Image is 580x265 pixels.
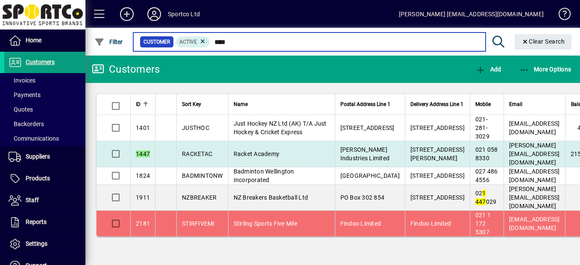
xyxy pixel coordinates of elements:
span: Findoo Limited [410,220,451,227]
span: Filter [94,38,123,45]
span: Backorders [9,121,44,127]
span: 021 058 8330 [475,146,498,162]
span: NZ Breakers Basketball Ltd [234,194,308,201]
a: Communications [4,131,85,146]
span: Name [234,100,248,109]
button: Add [473,62,503,77]
em: 1447 [136,150,150,157]
a: Suppliers [4,146,85,168]
span: Customers [26,59,55,65]
span: Reports [26,218,47,225]
span: Staff [26,197,39,203]
span: 1824 [136,172,150,179]
a: Payments [4,88,85,102]
span: Settings [26,240,47,247]
button: Clear [515,34,572,50]
span: Mobile [475,100,491,109]
span: [PERSON_NAME][EMAIL_ADDRESS][DOMAIN_NAME] [509,142,560,166]
span: JUSTHOC [182,124,209,131]
span: Clear Search [521,38,565,45]
div: Email [509,100,560,109]
span: Stirling Sports Five Mile [234,220,297,227]
span: [EMAIL_ADDRESS][DOMAIN_NAME] [509,168,560,183]
span: Postal Address Line 1 [340,100,390,109]
button: Filter [92,34,125,50]
span: Products [26,175,50,182]
span: [STREET_ADDRESS] [410,172,465,179]
div: Mobile [475,100,498,109]
a: Quotes [4,102,85,117]
span: Sort Key [182,100,201,109]
span: [STREET_ADDRESS] [410,194,465,201]
div: [PERSON_NAME] [EMAIL_ADDRESS][DOMAIN_NAME] [399,7,544,21]
span: Communications [9,135,59,142]
button: Add [113,6,141,22]
div: Name [234,100,330,109]
span: [STREET_ADDRESS] [340,124,395,131]
span: Invoices [9,77,35,84]
div: Customers [92,62,160,76]
span: Suppliers [26,153,50,160]
span: [EMAIL_ADDRESS][DOMAIN_NAME] [509,120,560,135]
span: [PERSON_NAME][EMAIL_ADDRESS][DOMAIN_NAME] [509,185,560,209]
span: Add [475,66,501,73]
div: Sportco Ltd [168,7,200,21]
span: Active [179,39,197,45]
a: Invoices [4,73,85,88]
span: Just Hockey NZ Ltd (AK) T/A Just Hockey & Cricket Express [234,120,327,135]
span: NZBREAKER [182,194,217,201]
mat-chip: Activation Status: Active [176,36,210,47]
a: Staff [4,190,85,211]
a: Settings [4,233,85,255]
span: [PERSON_NAME] Industries Limited [340,146,390,162]
a: Home [4,30,85,51]
span: BADMINTONW [182,172,223,179]
button: Profile [141,6,168,22]
span: Quotes [9,106,33,113]
span: Delivery Address Line 1 [410,100,463,109]
span: 1401 [136,124,150,131]
span: 02 029 [475,190,497,205]
span: Home [26,37,41,44]
div: ID [136,100,150,109]
span: 021-281-3029 [475,116,489,140]
span: 1911 [136,194,150,201]
span: Customer [144,38,170,46]
span: Badminton Wellington Incorporated [234,168,294,183]
span: [STREET_ADDRESS] [410,124,465,131]
span: Email [509,100,522,109]
span: STIRFIVEMI [182,220,215,227]
span: ID [136,100,141,109]
button: More Options [517,62,574,77]
span: 2181 [136,220,150,227]
span: PO Box 302 854 [340,194,385,201]
a: Reports [4,212,85,233]
a: Backorders [4,117,85,131]
span: [EMAIL_ADDRESS][DOMAIN_NAME] [509,216,560,231]
span: 027 486 4556 [475,168,498,183]
span: Findoo Limited [340,220,381,227]
a: Knowledge Base [552,2,569,29]
span: [GEOGRAPHIC_DATA] [340,172,400,179]
span: [STREET_ADDRESS][PERSON_NAME] [410,146,465,162]
span: RACKETAC [182,150,212,157]
span: 021 1 172 5307 [475,212,491,236]
span: Payments [9,91,41,98]
a: Products [4,168,85,189]
span: More Options [519,66,571,73]
span: Racket Academy [234,150,280,157]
